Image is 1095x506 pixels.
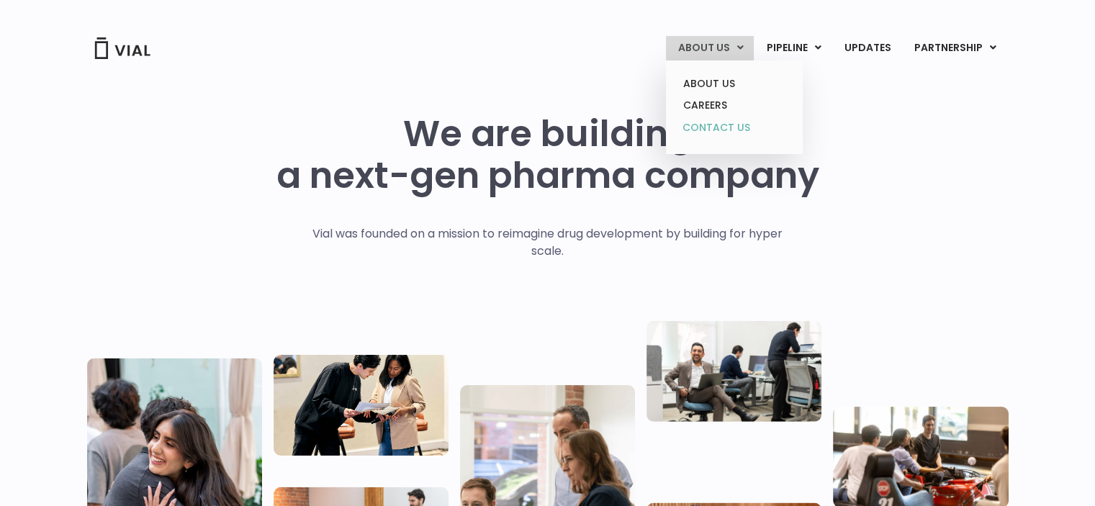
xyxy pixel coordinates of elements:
[274,354,449,455] img: Two people looking at a paper talking.
[94,37,151,59] img: Vial Logo
[754,36,832,60] a: PIPELINEMenu Toggle
[902,36,1007,60] a: PARTNERSHIPMenu Toggle
[671,73,797,95] a: ABOUT US
[646,320,821,421] img: Three people working in an office
[832,36,901,60] a: UPDATES
[276,113,819,196] h1: We are building a next-gen pharma company
[666,36,754,60] a: ABOUT USMenu Toggle
[671,94,797,117] a: CAREERS
[671,117,797,140] a: CONTACT US
[297,225,798,260] p: Vial was founded on a mission to reimagine drug development by building for hyper scale.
